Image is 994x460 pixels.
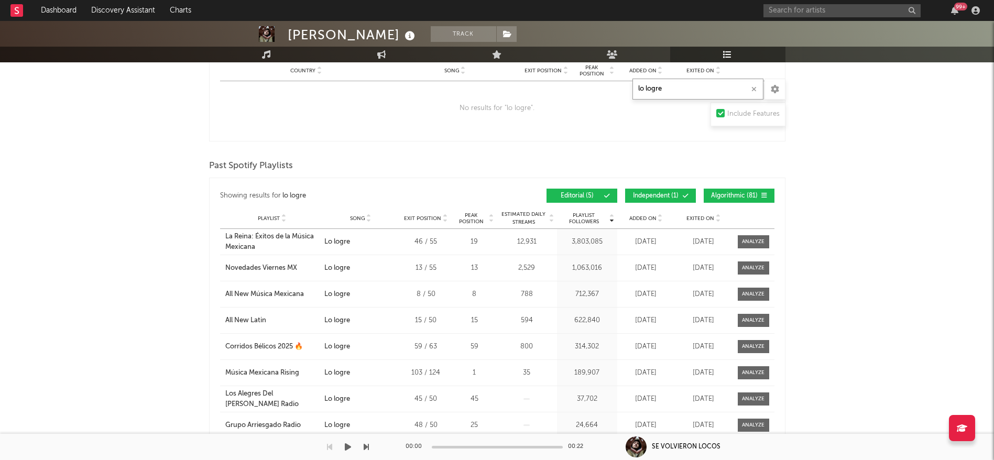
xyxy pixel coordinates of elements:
div: 37,702 [560,394,615,404]
div: 2,529 [499,263,554,273]
div: 800 [499,342,554,352]
a: All New Latin [225,315,320,326]
div: lo logre [282,190,306,202]
a: La Reina: Éxitos de la Música Mexicana [225,232,320,252]
div: No results for " lo logre ". [220,81,774,136]
span: Exited On [686,215,714,222]
a: Música Mexicana Rising [225,368,320,378]
div: SE VOLVIERON LOCOS [652,442,720,452]
div: 45 / 50 [402,394,450,404]
div: [DATE] [678,420,730,431]
div: [DATE] [620,263,672,273]
div: [DATE] [678,368,730,378]
div: [DATE] [620,237,672,247]
div: [DATE] [678,315,730,326]
div: Showing results for [220,189,497,203]
a: Lo logre [324,342,397,352]
button: Editorial(5) [547,189,617,203]
div: 8 [455,289,494,300]
div: Novedades Viernes MX [225,263,297,273]
div: [DATE] [620,368,672,378]
div: 00:00 [406,441,427,453]
span: Exit Position [525,68,562,74]
div: 712,367 [560,289,615,300]
span: Estimated Daily Streams [499,211,548,226]
span: Song [350,215,365,222]
span: Past Spotify Playlists [209,160,293,172]
span: Peak Position [455,212,488,225]
a: Corridos Bélicos 2025 🔥 [225,342,320,352]
a: Grupo Arriesgado Radio [225,420,320,431]
span: Exited On [686,68,714,74]
div: 1,063,016 [560,263,615,273]
div: 45 [455,394,494,404]
div: 15 [455,315,494,326]
div: 13 / 55 [402,263,450,273]
div: 46 / 55 [402,237,450,247]
div: [DATE] [620,420,672,431]
div: 24,664 [560,420,615,431]
a: Los Alegres Del [PERSON_NAME] Radio [225,389,320,409]
div: [DATE] [678,263,730,273]
a: All New Música Mexicana [225,289,320,300]
div: [DATE] [678,342,730,352]
div: 8 / 50 [402,289,450,300]
div: Lo logre [324,289,350,300]
span: Added On [629,215,657,222]
div: [PERSON_NAME] [288,26,418,43]
div: 1 [455,368,494,378]
div: 25 [455,420,494,431]
div: Lo logre [324,394,350,404]
div: 48 / 50 [402,420,450,431]
span: Song [444,68,460,74]
input: Search Playlists/Charts [632,79,763,100]
div: Música Mexicana Rising [225,368,299,378]
div: 314,302 [560,342,615,352]
div: 15 / 50 [402,315,450,326]
span: Added On [629,68,657,74]
div: [DATE] [678,289,730,300]
div: Grupo Arriesgado Radio [225,420,301,431]
div: [DATE] [678,394,730,404]
button: Independent(1) [625,189,696,203]
button: 99+ [951,6,958,15]
a: Lo logre [324,237,397,247]
div: 788 [499,289,554,300]
a: Lo logre [324,368,397,378]
button: Algorithmic(81) [704,189,774,203]
span: Peak Position [575,64,608,77]
div: [DATE] [620,394,672,404]
a: Lo logre [324,394,397,404]
div: 35 [499,368,554,378]
a: Lo logre [324,315,397,326]
div: All New Música Mexicana [225,289,304,300]
div: Corridos Bélicos 2025 🔥 [225,342,303,352]
div: Lo logre [324,237,350,247]
div: 19 [455,237,494,247]
div: All New Latin [225,315,266,326]
div: 13 [455,263,494,273]
span: Exit Position [404,215,441,222]
div: 99 + [954,3,967,10]
div: [DATE] [620,315,672,326]
a: Lo logre [324,420,397,431]
div: Lo logre [324,368,350,378]
span: Independent ( 1 ) [632,193,680,199]
div: 3,803,085 [560,237,615,247]
div: [DATE] [620,289,672,300]
a: Novedades Viernes MX [225,263,320,273]
span: Playlist [258,215,280,222]
div: 12,931 [499,237,554,247]
div: [DATE] [678,237,730,247]
div: Lo logre [324,315,350,326]
span: Algorithmic ( 81 ) [711,193,759,199]
span: Country [290,68,315,74]
a: Lo logre [324,289,397,300]
input: Search for artists [763,4,921,17]
div: Include Features [727,108,780,121]
div: Lo logre [324,420,350,431]
div: 59 [455,342,494,352]
div: [DATE] [620,342,672,352]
